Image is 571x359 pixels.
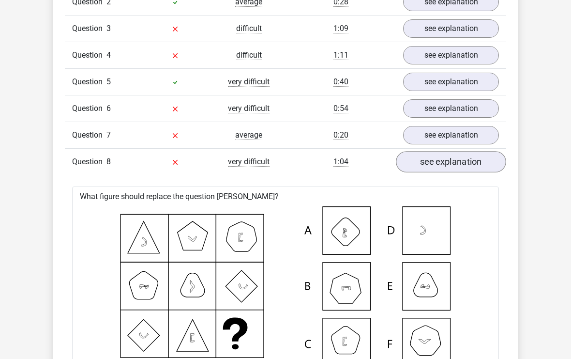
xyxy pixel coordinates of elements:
span: 0:40 [333,77,348,87]
span: 6 [106,104,111,113]
a: see explanation [403,46,499,64]
span: very difficult [228,157,270,167]
a: see explanation [403,19,499,38]
span: 7 [106,130,111,140]
span: very difficult [228,77,270,87]
span: 1:09 [333,24,348,33]
span: 3 [106,24,111,33]
span: Question [72,156,106,168]
span: Question [72,23,106,34]
span: 1:11 [333,50,348,60]
a: see explanation [403,99,499,118]
span: Question [72,76,106,88]
span: 5 [106,77,111,86]
span: Question [72,49,106,61]
span: 1:04 [333,157,348,167]
span: 0:54 [333,104,348,113]
span: average [235,130,262,140]
span: Question [72,103,106,114]
span: 0:20 [333,130,348,140]
a: see explanation [403,73,499,91]
a: see explanation [396,151,506,172]
span: very difficult [228,104,270,113]
span: difficult [236,24,262,33]
a: see explanation [403,126,499,144]
span: difficult [236,50,262,60]
span: Question [72,129,106,141]
span: 8 [106,157,111,166]
span: 4 [106,50,111,60]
